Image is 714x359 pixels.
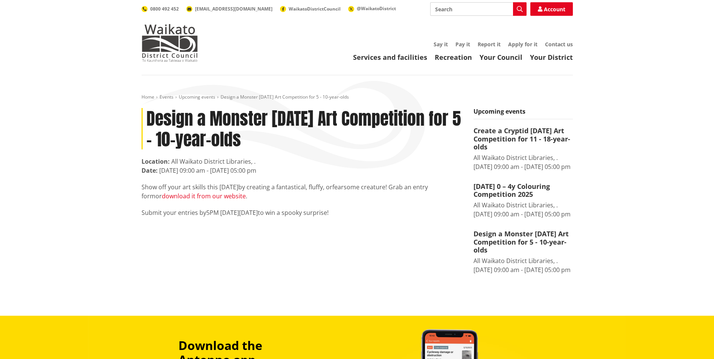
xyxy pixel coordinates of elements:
span: 5PM [DATE][DATE] [206,208,258,217]
img: Waikato District Council - Te Kaunihera aa Takiwaa o Waikato [142,24,198,62]
a: Recreation [435,53,472,62]
a: Apply for it [508,41,537,48]
span: Design a Monster [DATE] Art Competition for 5 - 10-year-olds [221,94,349,100]
strong: Date: [142,166,158,175]
strong: Location: [142,157,170,166]
input: Search input [430,2,527,16]
h4: [DATE] 0 – 4y Colouring Competition 2025 [473,183,573,199]
span: or . [155,192,247,200]
a: Services and facilities [353,53,427,62]
a: download it from our website [162,192,246,200]
a: Pay it [455,41,470,48]
time: [DATE] 09:00 am - [DATE] 05:00 pm [159,166,256,175]
a: Your District [530,53,573,62]
span: by creating a fantastical, fluffy, or [238,183,332,191]
div: All Waikato District Libraries, . [473,201,573,210]
iframe: Messenger Launcher [679,327,706,354]
a: 0800 492 452 [142,6,179,12]
time: [DATE] 09:00 am - [DATE] 05:00 pm [473,266,571,274]
a: @WaikatoDistrict [348,5,396,12]
a: Create a Cryptid [DATE] Art Competition for 11 - 18-year-olds All Waikato District Libraries, . [... [473,127,573,171]
span: fearsome creature! Grab an entry form [142,183,428,200]
time: [DATE] 09:00 am - [DATE] 05:00 pm [473,163,571,171]
a: Say it [434,41,448,48]
a: Design a Monster [DATE] Art Competition for 5 - 10-year-olds All Waikato District Libraries, . [D... [473,230,573,274]
a: Home [142,94,154,100]
h1: Design a Monster [DATE] Art Competition for 5 - 10-year-olds [142,108,462,149]
span: 0800 492 452 [150,6,179,12]
a: WaikatoDistrictCouncil [280,6,341,12]
a: Your Council [480,53,522,62]
a: [DATE] 0 – 4y Colouring Competition 2025 All Waikato District Libraries, . [DATE] 09:00 am - [DAT... [473,183,573,219]
span: WaikatoDistrictCouncil [289,6,341,12]
a: Contact us [545,41,573,48]
h4: Design a Monster [DATE] Art Competition for 5 - 10-year-olds [473,230,573,254]
time: [DATE] 09:00 am - [DATE] 05:00 pm [473,210,571,218]
h4: Create a Cryptid [DATE] Art Competition for 11 - 18-year-olds [473,127,573,151]
a: Account [530,2,573,16]
span: to win a spooky surprise! [258,208,329,217]
a: Events [160,94,174,100]
nav: breadcrumb [142,94,573,100]
a: [EMAIL_ADDRESS][DOMAIN_NAME] [186,6,273,12]
a: Upcoming events [179,94,215,100]
h5: Upcoming events [473,108,573,119]
div: All Waikato District Libraries, . [473,153,573,162]
span: [EMAIL_ADDRESS][DOMAIN_NAME] [195,6,273,12]
span: All Waikato District Libraries, . [171,157,256,166]
span: Submit your entries by [142,208,206,217]
p: Show off your art skills this [DATE] [142,183,462,201]
span: @WaikatoDistrict [357,5,396,12]
div: All Waikato District Libraries, . [473,256,573,265]
a: Report it [478,41,501,48]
